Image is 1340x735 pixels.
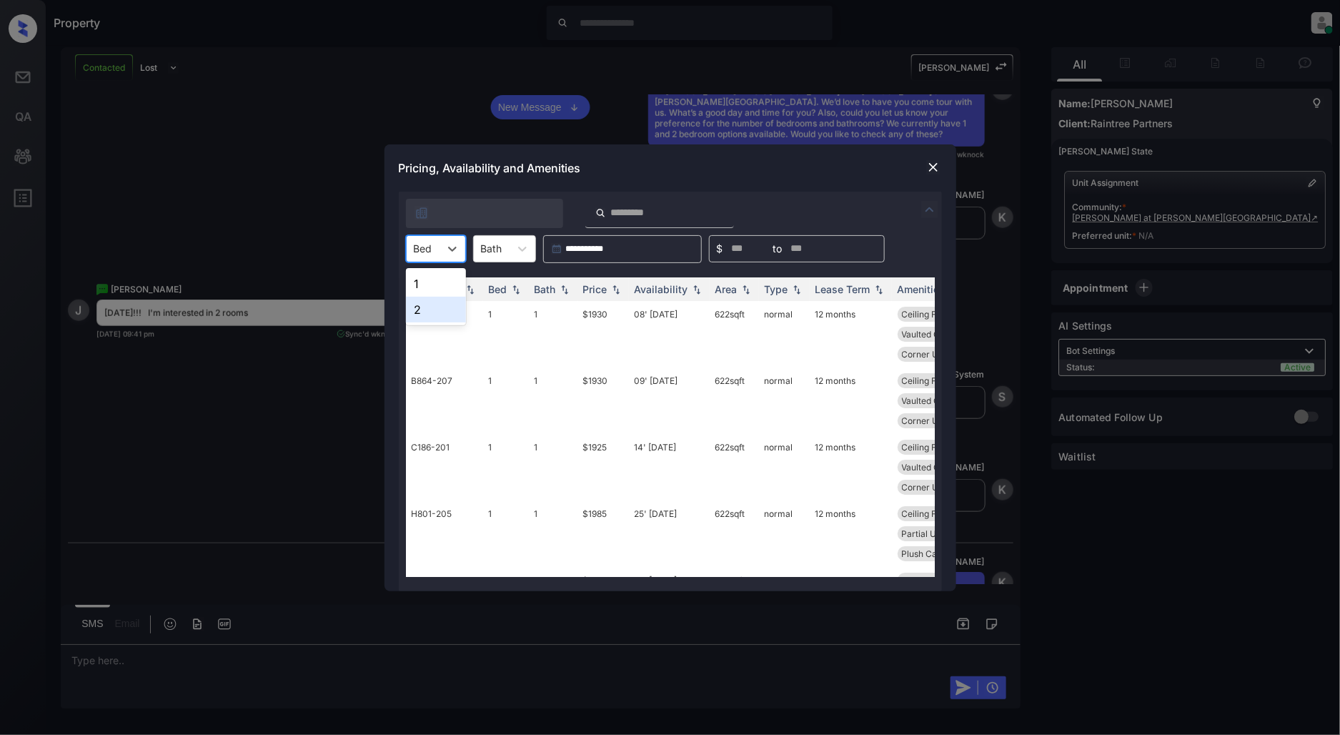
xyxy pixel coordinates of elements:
td: $1925 [577,434,629,500]
td: 1 [529,301,577,367]
img: close [926,160,941,174]
span: Partial Upgrade [902,528,966,539]
div: 2 [406,297,466,322]
div: Bath [535,283,556,295]
td: 622 sqft [710,367,759,434]
span: Ceiling Fan [902,375,947,386]
td: $1930 [577,301,629,367]
img: sorting [509,284,523,294]
td: 1 [529,434,577,500]
td: normal [759,567,810,653]
img: sorting [872,284,886,294]
span: Corner Unit [902,349,949,360]
td: 1 [529,367,577,434]
td: 09' [DATE] [629,367,710,434]
td: 08' [DATE] [629,301,710,367]
span: to [773,241,783,257]
td: B825-102 [406,567,483,653]
td: normal [759,500,810,567]
td: 622 sqft [710,301,759,367]
span: Ceiling Fan [902,309,947,320]
img: sorting [609,284,623,294]
div: Lease Term [815,283,870,295]
td: 12 months [810,567,892,653]
td: normal [759,434,810,500]
td: $2170 [577,567,629,653]
div: Area [715,283,738,295]
img: icon-zuma [921,201,938,218]
div: Bed [489,283,507,295]
span: Vaulted Ceiling... [902,329,968,340]
td: 622 sqft [710,500,759,567]
img: sorting [739,284,753,294]
img: sorting [557,284,572,294]
td: normal [759,367,810,434]
span: Plush Carpeting [902,548,966,559]
td: B864-207 [406,367,483,434]
td: 14' [DATE] [629,434,710,500]
img: sorting [690,284,704,294]
span: $ [717,241,723,257]
td: normal [759,301,810,367]
div: Availability [635,283,688,295]
img: sorting [790,284,804,294]
div: Price [583,283,607,295]
span: Framed Bathroom... [902,575,982,586]
span: Ceiling Fan [902,442,947,453]
td: 1 [483,500,529,567]
td: $1985 [577,500,629,567]
td: 27' [DATE] [629,567,710,653]
span: Vaulted Ceiling... [902,462,968,473]
td: 622 sqft [710,434,759,500]
span: Corner Unit [902,482,949,493]
span: Vaulted Ceiling... [902,395,968,406]
td: 1 [483,367,529,434]
td: 12 months [810,367,892,434]
td: 1 [483,301,529,367]
td: 25' [DATE] [629,500,710,567]
td: 1 [529,567,577,653]
td: 1 [529,500,577,567]
td: 12 months [810,301,892,367]
td: 622 sqft [710,567,759,653]
span: Ceiling Fan [902,508,947,519]
td: 12 months [810,500,892,567]
div: Type [765,283,788,295]
td: H801-205 [406,500,483,567]
td: H849-207 [406,301,483,367]
div: Pricing, Availability and Amenities [384,144,956,192]
div: 1 [406,271,466,297]
img: icon-zuma [415,206,429,220]
td: 1 [483,434,529,500]
td: $1930 [577,367,629,434]
td: C186-201 [406,434,483,500]
img: icon-zuma [595,207,606,219]
div: Amenities [898,283,946,295]
img: sorting [463,284,477,294]
td: 1 [483,567,529,653]
td: 12 months [810,434,892,500]
span: Corner Unit [902,415,949,426]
